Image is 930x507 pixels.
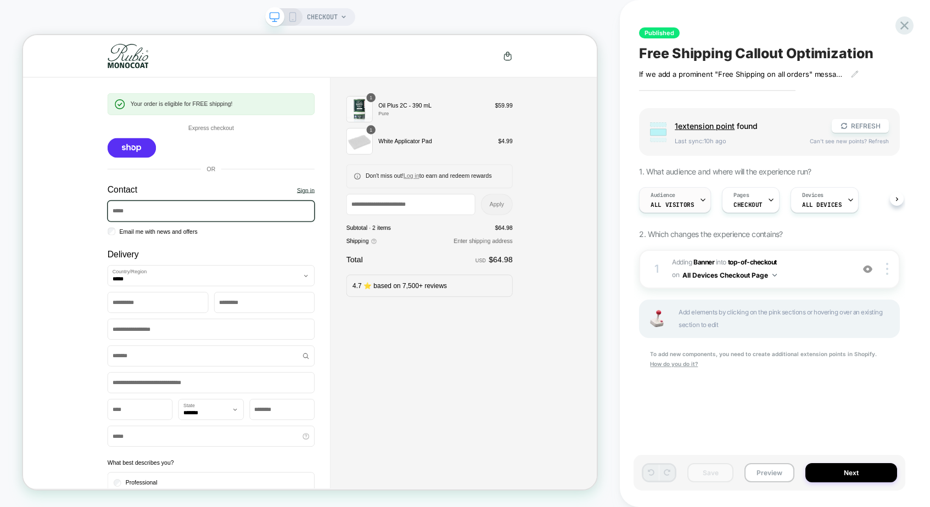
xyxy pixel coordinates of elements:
[113,285,389,299] h2: Delivery
[431,81,466,116] img: Rubio Monocoat Oil Plus 2C 390 Milliliter Pure
[431,294,453,305] strong: Total
[629,252,653,261] span: $64.98
[639,27,680,38] span: Published
[474,100,621,110] p: Pure
[431,252,490,261] span: Subtotal · 2 items
[639,70,843,78] span: If we add a prominent "Free Shipping on all orders" message near the primary call-to-action in th...
[462,78,466,88] span: 1
[245,174,256,183] span: OR
[639,45,873,61] span: Free Shipping Callout Optimization
[716,258,726,266] span: INTO
[675,137,799,145] span: Last sync: 10h ago
[832,119,889,133] button: REFRESH
[651,201,694,209] span: All Visitors
[646,310,668,327] img: Joystick
[675,121,735,131] span: 1 extension point
[802,191,823,199] span: Devices
[365,201,389,213] a: Sign in
[744,463,794,482] button: Preview
[639,229,782,239] span: 2. Which changes the experience contains?
[693,258,714,266] b: Banner
[675,121,821,131] span: found
[507,183,528,192] a: Log in
[639,167,811,176] span: 1. What audience and where will the experience run?
[431,269,461,280] span: Shipping
[651,191,675,199] span: Audience
[324,137,389,164] iframe: Pay with Google Pay
[672,269,679,281] span: on
[682,268,777,282] button: All Devices Checkout Page
[113,199,152,212] h2: Contact
[113,137,177,164] a: Shop Pay
[431,77,653,161] section: Shopping cart
[474,88,621,100] p: Oil Plus 2C - 390 mL
[805,463,897,482] button: Next
[886,263,888,275] img: close
[640,21,653,35] a: Cart
[307,8,338,26] span: CHECKOUT
[143,87,379,97] h1: Your order is eligible for FREE shipping!
[687,463,733,482] button: Save
[733,201,763,209] span: CHECKOUT
[810,138,889,144] span: Can't see new points? Refresh
[122,256,233,268] label: Email me with news and offers
[802,201,842,209] span: ALL DEVICES
[863,264,872,274] img: crossed eye
[431,124,466,159] img: Rubio Monocoat White 4x6 Finish Applicator Pad
[603,297,617,305] span: USD
[629,88,653,100] span: $59.99
[650,360,698,367] u: How do you do it?
[639,349,900,369] div: To add new components, you need to create additional extension points in Shopify.
[733,191,749,199] span: Pages
[672,258,714,266] span: Adding
[183,137,248,164] iframe: Pay with PayPal
[254,137,318,164] iframe: Pay with Amazon Pay
[462,121,466,131] span: 1
[621,292,653,308] strong: $64.98
[113,118,389,164] section: Express checkout
[574,270,653,279] span: Enter shipping address
[651,259,662,279] div: 1
[772,274,777,277] img: down arrow
[457,182,643,194] div: Don't miss out! to earn and redeem rewards
[439,328,565,341] strong: 4.7 ⭐ based on 7,500+ reviews
[113,77,389,268] section: Contact
[474,136,626,148] p: White Applicator Pad
[220,118,281,129] h3: Express checkout
[634,136,653,148] span: $4.99
[679,306,888,331] span: Add elements by clicking on the pink sections or hovering over an existing section to edit
[728,258,777,266] span: top-of-checkout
